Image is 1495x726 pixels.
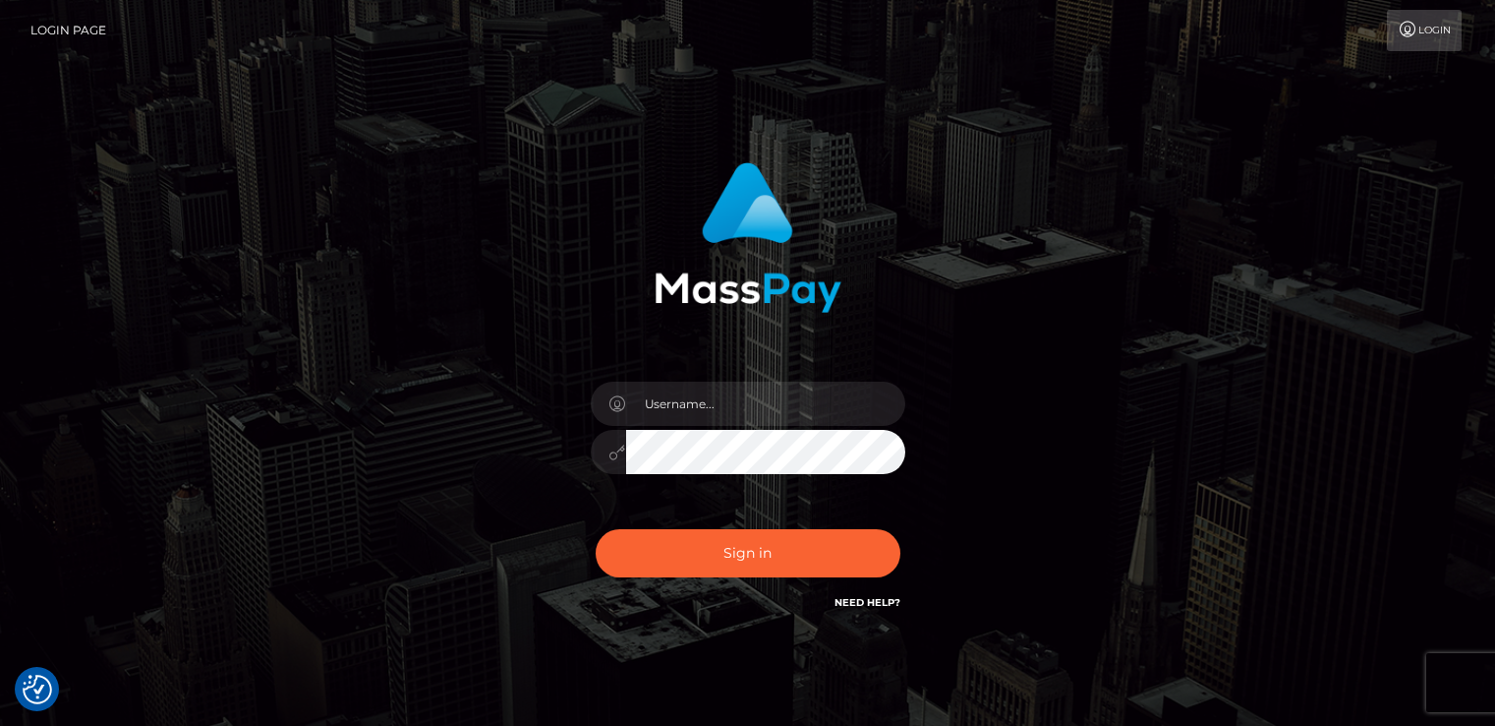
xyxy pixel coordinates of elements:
button: Sign in [596,529,900,577]
img: MassPay Login [655,162,841,313]
a: Need Help? [834,596,900,609]
a: Login Page [30,10,106,51]
a: Login [1387,10,1462,51]
img: Revisit consent button [23,675,52,704]
button: Consent Preferences [23,675,52,704]
input: Username... [626,382,905,426]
